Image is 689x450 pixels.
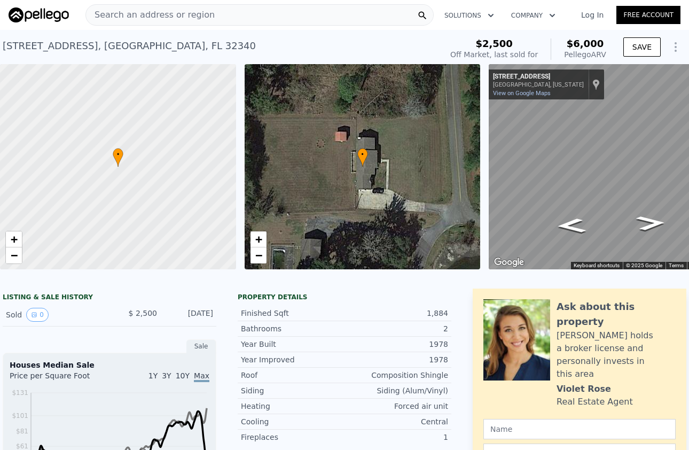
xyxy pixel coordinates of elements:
[483,419,676,439] input: Name
[250,231,267,247] a: Zoom in
[238,293,451,301] div: Property details
[255,249,262,262] span: −
[557,383,611,395] div: Violet Rose
[344,354,448,365] div: 1978
[436,6,503,25] button: Solutions
[11,249,18,262] span: −
[344,416,448,427] div: Central
[16,443,28,450] tspan: $61
[568,10,616,20] a: Log In
[250,247,267,263] a: Zoom out
[148,371,158,380] span: 1Y
[113,150,123,159] span: •
[241,401,344,412] div: Heating
[493,81,584,88] div: [GEOGRAPHIC_DATA], [US_STATE]
[493,90,551,97] a: View on Google Maps
[16,428,28,435] tspan: $81
[665,36,686,58] button: Show Options
[357,150,368,159] span: •
[186,339,216,353] div: Sale
[113,148,123,167] div: •
[544,215,599,237] path: Go South, SW Country Club Estates Rd
[3,38,256,53] div: [STREET_ADDRESS] , [GEOGRAPHIC_DATA] , FL 32340
[344,323,448,334] div: 2
[557,395,633,408] div: Real Estate Agent
[450,49,538,60] div: Off Market, last sold for
[493,73,584,81] div: [STREET_ADDRESS]
[12,412,28,420] tspan: $101
[241,385,344,396] div: Siding
[344,401,448,412] div: Forced air unit
[626,262,662,268] span: © 2025 Google
[592,79,600,90] a: Show location on map
[503,6,564,25] button: Company
[11,232,18,246] span: +
[344,339,448,350] div: 1978
[6,308,101,322] div: Sold
[344,370,448,381] div: Composition Shingle
[10,370,109,387] div: Price per Square Foot
[129,309,157,317] span: $ 2,500
[616,6,680,24] a: Free Account
[6,231,22,247] a: Zoom in
[241,354,344,365] div: Year Improved
[6,247,22,263] a: Zoom out
[12,389,28,397] tspan: $131
[344,385,448,396] div: Siding (Alum/Vinyl)
[9,7,69,22] img: Pellego
[176,371,190,380] span: 10Y
[624,212,678,234] path: Go North, SW Country Club Estates Rd
[491,255,527,269] a: Open this area in Google Maps (opens a new window)
[557,329,676,381] div: [PERSON_NAME] holds a broker license and personally invests in this area
[623,37,661,57] button: SAVE
[162,371,171,380] span: 3Y
[26,308,49,322] button: View historical data
[255,232,262,246] span: +
[241,308,344,319] div: Finished Sqft
[3,293,216,304] div: LISTING & SALE HISTORY
[241,323,344,334] div: Bathrooms
[669,262,684,268] a: Terms
[567,38,604,49] span: $6,000
[344,432,448,443] div: 1
[241,432,344,443] div: Fireplaces
[357,148,368,167] div: •
[241,339,344,350] div: Year Built
[86,9,215,21] span: Search an address or region
[475,38,512,49] span: $2,500
[344,308,448,319] div: 1,884
[241,416,344,427] div: Cooling
[241,370,344,381] div: Roof
[564,49,606,60] div: Pellego ARV
[557,299,676,329] div: Ask about this property
[574,262,620,269] button: Keyboard shortcuts
[491,255,527,269] img: Google
[194,371,209,382] span: Max
[10,360,209,370] div: Houses Median Sale
[166,308,213,322] div: [DATE]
